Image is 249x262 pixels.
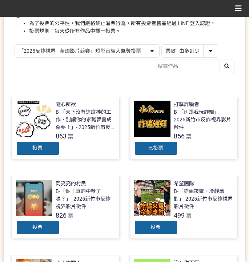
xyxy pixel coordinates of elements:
[12,97,119,160] a: 隨心所欲B-「天下沒有這麼棒的工作，別讓你的求職夢變成惡夢！」- 2025新竹市反詐視界影片徵件863票投票
[56,108,115,131] div: B-「天下沒有這麼棒的工作，別讓你的求職夢變成惡夢！」- 2025新竹市反詐視界影片徵件
[68,134,73,140] span: 票
[148,145,164,151] span: 已投票
[29,27,234,35] li: 投票規則：每天從所有作品中擇一投票。
[174,132,185,140] span: 856
[56,101,76,108] div: 隨心所欲
[33,145,43,151] span: 投票
[174,211,185,219] span: 499
[56,132,67,140] span: 863
[174,101,200,108] div: 打擊詐騙者
[186,134,192,140] span: 票
[186,213,192,219] span: 票
[33,224,43,230] span: 投票
[130,176,237,239] a: 希望團隊B-「詐騙來電、冷靜應對」-2025新竹市反詐視界影片徵件499票投票
[56,211,67,219] span: 826
[130,97,237,160] a: 打擊詐騙者B-「別跟我玩詐騙」- 2025新竹市反詐視界影片徵件856票已投票
[154,60,234,73] input: 搜尋作品
[29,20,234,27] li: 為了投票的公平性，我們嚴格禁止灌票行為，所有投票者皆需經過 LINE 登入認證。
[174,188,233,210] div: B-「詐騙來電、冷靜應對」-2025新竹市反詐視界影片徵件
[151,224,161,230] span: 投票
[174,180,194,188] div: 希望團隊
[56,188,115,210] div: B-「你！真的中獎了嗎？」- 2025新竹市反詐視界影片徵件
[12,176,119,239] a: 閃亮亮的村民B-「你！真的中獎了嗎？」- 2025新竹市反詐視界影片徵件826票投票
[68,213,73,219] span: 票
[174,108,233,131] div: B-「別跟我玩詐騙」- 2025新竹市反詐視界影片徵件
[56,180,87,188] div: 閃亮亮的村民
